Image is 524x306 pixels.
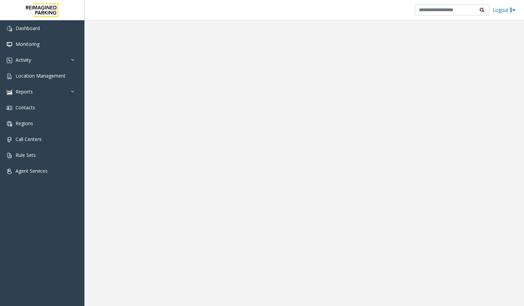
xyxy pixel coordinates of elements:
[16,57,31,63] span: Activity
[16,41,40,47] span: Monitoring
[7,137,12,142] img: 'icon'
[16,152,36,158] span: Rule Sets
[7,153,12,158] img: 'icon'
[16,88,33,95] span: Reports
[16,120,33,127] span: Regions
[7,74,12,79] img: 'icon'
[7,105,12,111] img: 'icon'
[16,25,40,31] span: Dashboard
[16,73,66,79] span: Location Management
[7,58,12,63] img: 'icon'
[7,26,12,31] img: 'icon'
[16,136,42,142] span: Call Centers
[7,121,12,127] img: 'icon'
[510,6,516,13] img: logout
[16,168,48,174] span: Agent Services
[7,42,12,47] img: 'icon'
[493,6,516,13] a: Logout
[16,104,35,111] span: Contacts
[7,169,12,174] img: 'icon'
[7,89,12,95] img: 'icon'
